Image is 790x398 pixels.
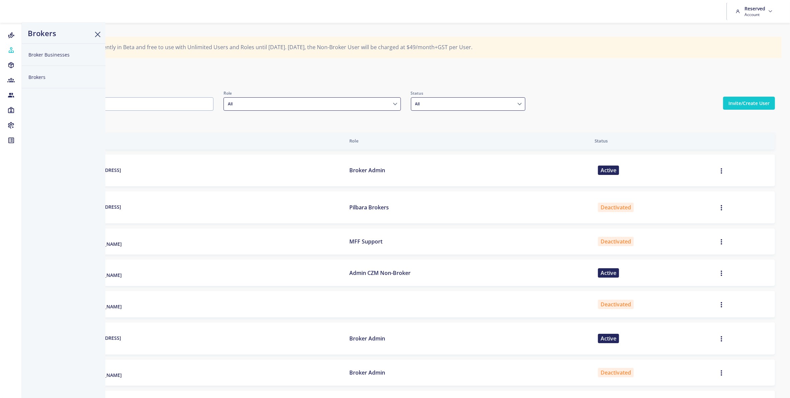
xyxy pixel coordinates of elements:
span: Broker Admin [349,335,385,342]
span: Pilbara Brokers [349,204,389,211]
label: Search by User [36,90,213,96]
span: Active [598,166,619,175]
h3: Brokers [28,29,56,37]
span: This feature is currently in Beta and free to use with Unlimited Users and Roles until [DATE]. [D... [56,44,472,51]
div: Role [349,138,584,144]
div: Name [43,138,339,144]
span: Account [744,12,765,17]
span: Deactivated [598,368,634,377]
button: Invite/Create User [723,97,775,110]
span: Broker Admin [349,369,385,376]
span: Deactivated [598,300,634,309]
h6: Reserved [744,5,765,12]
input: Search Name / Email [36,97,213,111]
label: Status [411,90,526,96]
span: Deactivated [598,237,634,246]
img: brand-logo.ec75409.png [5,5,27,18]
a: Reserved Account [733,3,776,20]
span: MFF Support [349,238,382,245]
button: Brokers [22,66,105,88]
span: Active [598,268,619,278]
span: Active [598,334,619,343]
button: Broker Businesses [22,43,105,66]
span: Admin CZM Non-Broker [349,269,411,277]
span: Broker Admin [349,167,385,174]
label: Role [224,90,401,96]
div: Status [595,138,707,144]
span: Deactivated [598,203,634,212]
